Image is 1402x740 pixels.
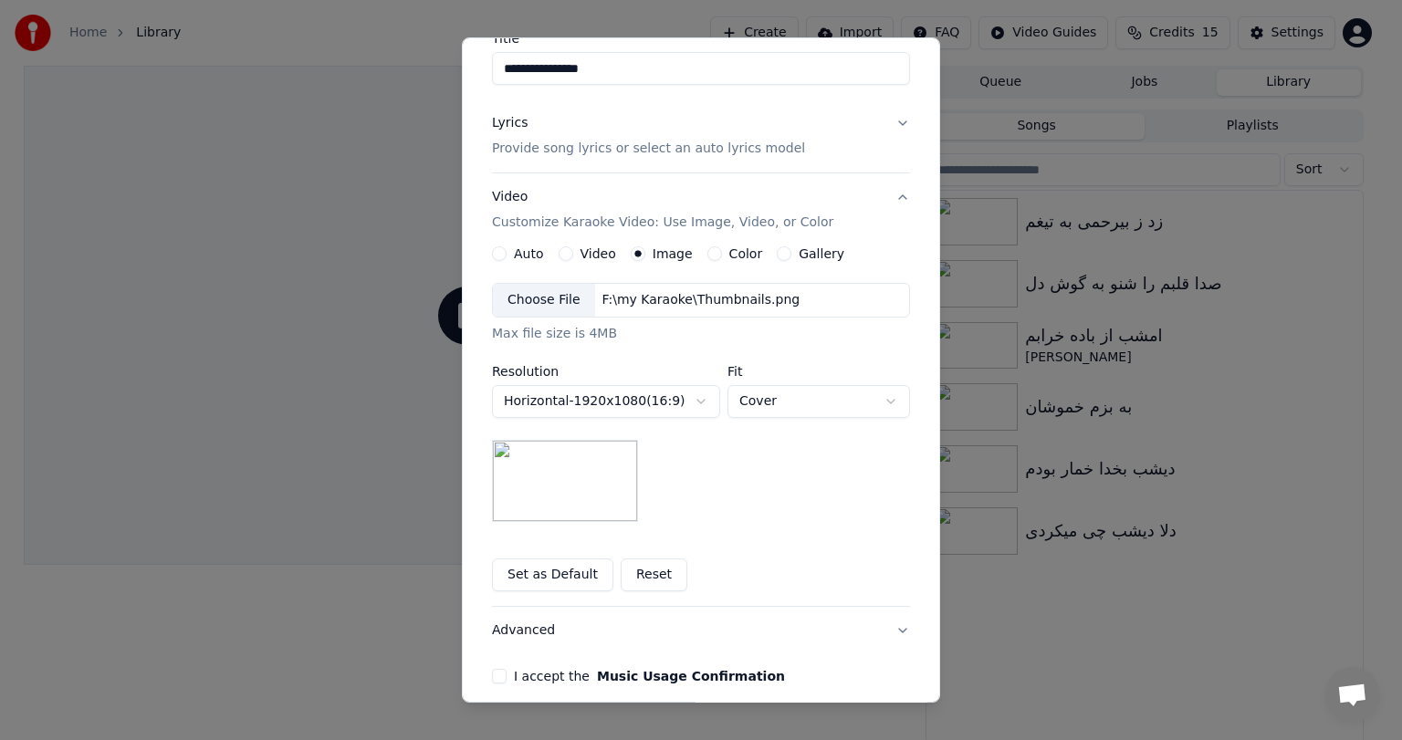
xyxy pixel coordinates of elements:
label: Color [729,247,763,260]
div: VideoCustomize Karaoke Video: Use Image, Video, or Color [492,246,910,606]
label: Image [653,247,693,260]
label: Gallery [799,247,844,260]
p: Provide song lyrics or select an auto lyrics model [492,141,805,159]
button: Reset [621,558,687,591]
label: Auto [514,247,544,260]
button: Set as Default [492,558,613,591]
label: Title [492,33,910,46]
div: Lyrics [492,115,528,133]
button: VideoCustomize Karaoke Video: Use Image, Video, or Color [492,174,910,247]
div: Video [492,189,833,233]
button: I accept the [597,670,785,683]
label: Video [581,247,616,260]
div: F:\my Karaoke\Thumbnails.png [595,291,808,309]
button: LyricsProvide song lyrics or select an auto lyrics model [492,100,910,173]
label: Resolution [492,365,720,378]
div: Choose File [493,284,595,317]
p: Customize Karaoke Video: Use Image, Video, or Color [492,214,833,232]
button: Advanced [492,607,910,654]
label: Fit [727,365,910,378]
div: Max file size is 4MB [492,325,910,343]
label: I accept the [514,670,785,683]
